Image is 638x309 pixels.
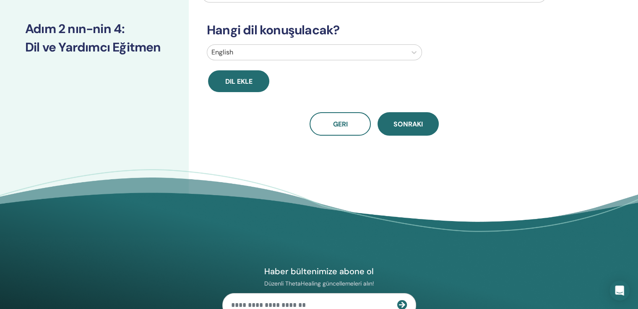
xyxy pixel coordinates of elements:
[208,70,269,92] button: Dil ekle
[310,112,371,136] button: Geri
[222,266,416,277] h4: Haber bültenimize abone ol
[609,281,630,301] div: Open Intercom Messenger
[333,120,348,129] span: Geri
[25,21,164,36] h3: Adım 2 nın-nin 4 :
[25,40,164,55] h3: Dil ve Yardımcı Eğitmen
[202,23,547,38] h3: Hangi dil konuşulacak?
[378,112,439,136] button: Sonraki
[225,77,253,86] span: Dil ekle
[222,280,416,287] p: Düzenli ThetaHealing güncellemeleri alın!
[393,120,423,129] span: Sonraki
